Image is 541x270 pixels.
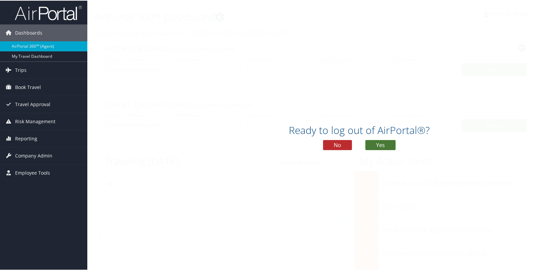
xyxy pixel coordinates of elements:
img: airportal-logo.png [15,4,82,20]
span: Book Travel [15,78,41,95]
button: Yes [365,139,396,149]
span: Travel Approval [15,95,50,112]
span: Employee Tools [15,164,50,181]
span: Risk Management [15,113,55,129]
span: Company Admin [15,147,52,164]
span: Trips [15,61,27,78]
span: Reporting [15,130,37,146]
span: Dashboards [15,24,42,41]
button: No [323,139,352,149]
